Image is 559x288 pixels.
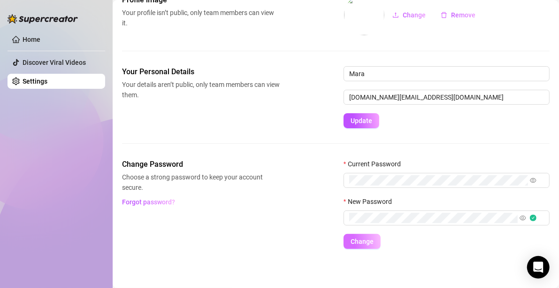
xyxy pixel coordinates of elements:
[122,172,280,193] span: Choose a strong password to keep your account secure.
[23,36,40,43] a: Home
[123,198,176,206] span: Forgot password?
[344,66,550,81] input: Enter name
[23,78,47,85] a: Settings
[392,12,399,18] span: upload
[403,11,426,19] span: Change
[351,238,374,245] span: Change
[122,8,280,28] span: Your profile isn’t public, only team members can view it.
[122,79,280,100] span: Your details aren’t public, only team members can view them.
[351,117,372,125] span: Update
[344,196,398,207] label: New Password
[520,215,526,221] span: eye
[451,11,475,19] span: Remove
[385,8,433,23] button: Change
[344,234,381,249] button: Change
[344,113,379,128] button: Update
[349,213,518,223] input: New Password
[122,159,280,170] span: Change Password
[349,175,528,186] input: Current Password
[122,195,176,210] button: Forgot password?
[530,177,536,184] span: eye
[344,159,407,169] label: Current Password
[8,14,78,23] img: logo-BBDzfeDw.svg
[527,256,550,279] div: Open Intercom Messenger
[344,90,550,105] input: Enter new email
[23,59,86,66] a: Discover Viral Videos
[433,8,483,23] button: Remove
[441,12,447,18] span: delete
[122,66,280,78] span: Your Personal Details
